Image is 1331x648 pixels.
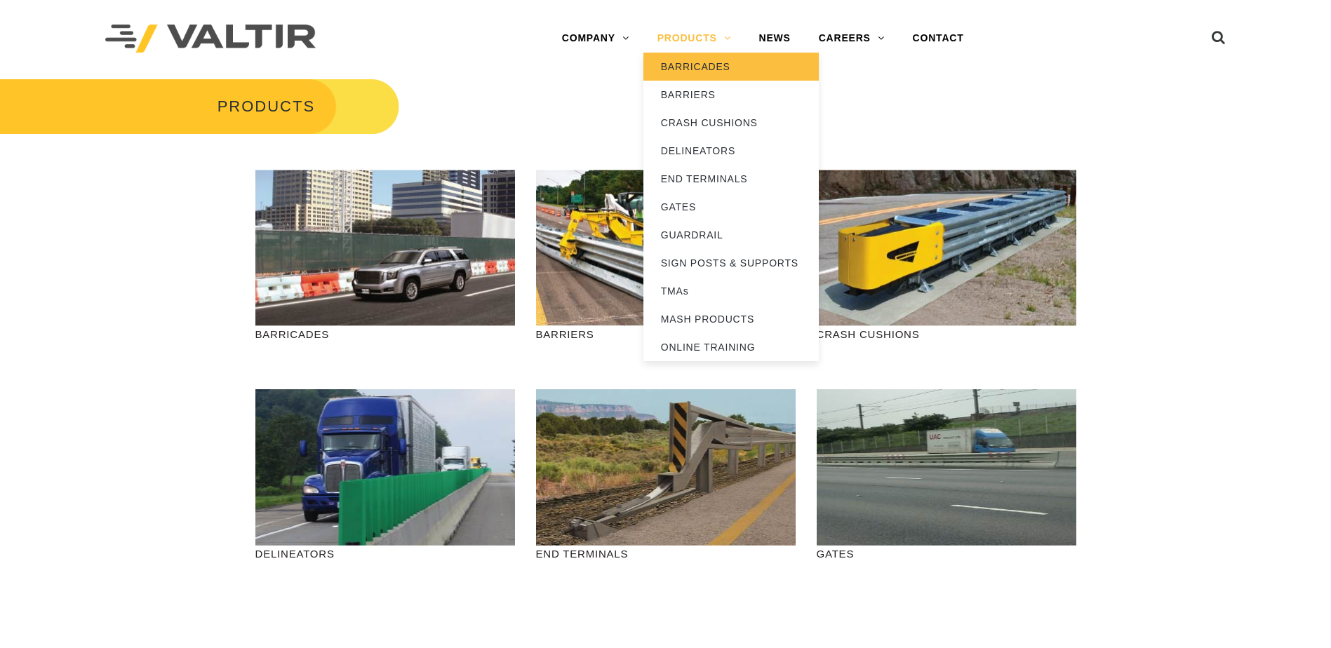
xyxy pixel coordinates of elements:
[643,137,819,165] a: DELINEATORS
[643,25,745,53] a: PRODUCTS
[643,109,819,137] a: CRASH CUSHIONS
[643,221,819,249] a: GUARDRAIL
[817,546,1076,562] p: GATES
[643,277,819,305] a: TMAs
[105,25,316,53] img: Valtir
[548,25,643,53] a: COMPANY
[643,333,819,361] a: ONLINE TRAINING
[643,193,819,221] a: GATES
[643,305,819,333] a: MASH PRODUCTS
[536,326,796,342] p: BARRIERS
[643,249,819,277] a: SIGN POSTS & SUPPORTS
[817,326,1076,342] p: CRASH CUSHIONS
[745,25,805,53] a: NEWS
[899,25,978,53] a: CONTACT
[255,326,515,342] p: BARRICADES
[643,81,819,109] a: BARRIERS
[255,546,515,562] p: DELINEATORS
[643,165,819,193] a: END TERMINALS
[805,25,899,53] a: CAREERS
[536,546,796,562] p: END TERMINALS
[643,53,819,81] a: BARRICADES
